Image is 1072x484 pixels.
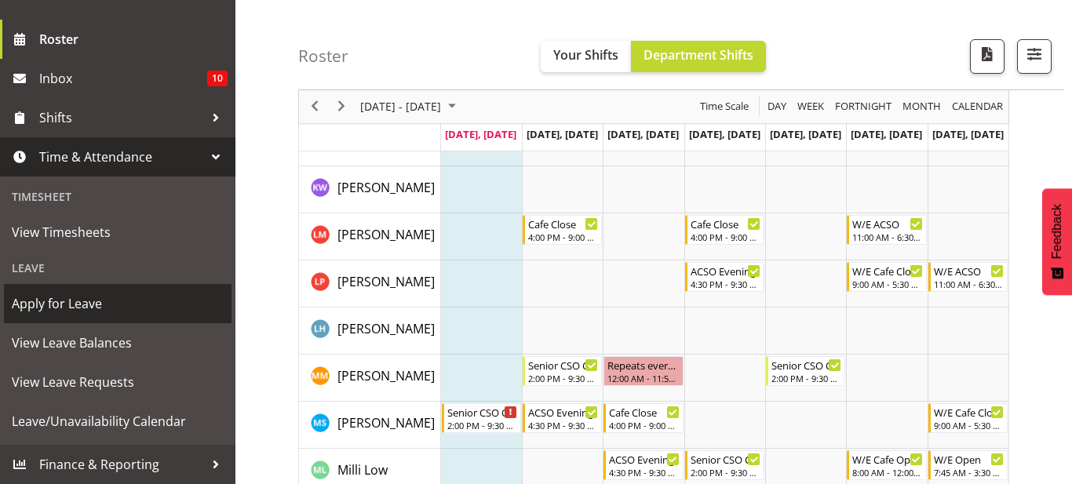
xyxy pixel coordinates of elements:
div: Milli Low"s event - W/E Cafe Open Begin From Saturday, August 30, 2025 at 8:00:00 AM GMT+12:00 En... [847,450,926,480]
div: ACSO Evening [691,263,760,278]
div: 4:00 PM - 9:00 PM [528,231,598,243]
div: next period [328,90,355,123]
button: Feedback - Show survey [1042,188,1072,295]
button: Fortnight [833,97,895,117]
td: Luca Pudda resource [299,260,441,308]
span: calendar [950,97,1005,117]
a: [PERSON_NAME] [337,319,435,338]
div: Maddison Mason-Pine"s event - Repeats every wednesday - Maddison Mason-Pine Begin From Wednesday,... [603,356,683,386]
a: View Leave Balances [4,323,232,362]
a: [PERSON_NAME] [337,178,435,197]
button: Your Shifts [541,41,631,72]
span: View Timesheets [12,220,224,244]
span: Your Shifts [553,46,618,64]
div: Senior CSO Closing [528,357,598,373]
div: 8:00 AM - 12:00 PM [852,466,922,479]
div: Laura McDowall"s event - Cafe Close Begin From Tuesday, August 26, 2025 at 4:00:00 PM GMT+12:00 E... [523,215,602,245]
div: W/E ACSO [934,263,1004,278]
span: [DATE], [DATE] [445,127,516,141]
span: Department Shifts [644,46,753,64]
div: 11:00 AM - 6:30 PM [934,278,1004,290]
span: [DATE], [DATE] [851,127,922,141]
div: W/E Cafe Close [934,404,1004,420]
div: Cafe Close [528,216,598,231]
a: [PERSON_NAME] [337,225,435,244]
div: previous period [301,90,328,123]
span: [PERSON_NAME] [337,179,435,196]
span: Feedback [1050,204,1064,259]
div: Maddison Mason-Pine"s event - Senior CSO Closing Begin From Tuesday, August 26, 2025 at 2:00:00 P... [523,356,602,386]
div: W/E Open [934,451,1004,467]
button: Filter Shifts [1017,39,1052,74]
span: Milli Low [337,461,388,479]
div: August 25 - 31, 2025 [355,90,465,123]
span: Day [766,97,788,117]
div: Senior CSO Closing [447,404,517,420]
button: Time Scale [698,97,752,117]
button: Next [331,97,352,117]
div: Leave [4,252,232,284]
div: Milli Low"s event - ACSO Evening Begin From Wednesday, August 27, 2025 at 4:30:00 PM GMT+12:00 En... [603,450,683,480]
span: [PERSON_NAME] [337,414,435,431]
button: Timeline Day [765,97,789,117]
div: Luca Pudda"s event - W/E Cafe Close Begin From Saturday, August 30, 2025 at 9:00:00 AM GMT+12:00 ... [847,262,926,292]
div: Milli Low"s event - Senior CSO Closing Begin From Thursday, August 28, 2025 at 2:00:00 PM GMT+12:... [685,450,764,480]
div: 12:00 AM - 11:59 PM [607,372,679,384]
div: Maddison Schultz"s event - Cafe Close Begin From Wednesday, August 27, 2025 at 4:00:00 PM GMT+12:... [603,403,683,433]
span: Leave/Unavailability Calendar [12,409,224,433]
div: Maddison Schultz"s event - W/E Cafe Close Begin From Sunday, August 31, 2025 at 9:00:00 AM GMT+12... [928,403,1008,433]
td: Maddison Schultz resource [299,402,441,449]
div: 4:00 PM - 9:00 PM [691,231,760,243]
span: [DATE] - [DATE] [359,97,443,117]
div: Cafe Close [609,404,679,420]
div: Milli Low"s event - W/E Open Begin From Sunday, August 31, 2025 at 7:45:00 AM GMT+12:00 Ends At S... [928,450,1008,480]
div: 4:30 PM - 9:30 PM [609,466,679,479]
div: 9:00 AM - 5:30 PM [852,278,922,290]
span: Time & Attendance [39,145,204,169]
span: [DATE], [DATE] [527,127,598,141]
div: Laura McDowall"s event - Cafe Close Begin From Thursday, August 28, 2025 at 4:00:00 PM GMT+12:00 ... [685,215,764,245]
span: View Leave Requests [12,370,224,394]
div: Timesheet [4,180,232,213]
div: 7:45 AM - 3:30 PM [934,466,1004,479]
span: [PERSON_NAME] [337,273,435,290]
div: Senior CSO Closing [691,451,760,467]
button: Timeline Month [900,97,944,117]
span: View Leave Balances [12,331,224,355]
div: 11:00 AM - 6:30 PM [852,231,922,243]
td: Kirsteen Wilson resource [299,166,441,213]
span: [DATE], [DATE] [770,127,841,141]
div: Maddison Schultz"s event - Senior CSO Closing Begin From Monday, August 25, 2025 at 2:00:00 PM GM... [442,403,521,433]
div: Repeats every [DATE] - [PERSON_NAME] [607,357,679,373]
span: Inbox [39,67,207,90]
span: Roster [39,27,228,51]
div: 4:30 PM - 9:30 PM [691,278,760,290]
td: Laura McDowall resource [299,213,441,260]
div: 2:00 PM - 9:30 PM [691,466,760,479]
div: W/E ACSO [852,216,922,231]
div: Luca Pudda"s event - ACSO Evening Begin From Thursday, August 28, 2025 at 4:30:00 PM GMT+12:00 En... [685,262,764,292]
a: View Timesheets [4,213,232,252]
span: Apply for Leave [12,292,224,315]
a: [PERSON_NAME] [337,366,435,385]
a: [PERSON_NAME] [337,272,435,291]
button: Download a PDF of the roster according to the set date range. [970,39,1005,74]
h4: Roster [298,47,348,65]
span: [PERSON_NAME] [337,226,435,243]
button: Timeline Week [795,97,827,117]
span: [DATE], [DATE] [689,127,760,141]
span: 10 [207,71,228,86]
div: Maddison Schultz"s event - ACSO Evening Begin From Tuesday, August 26, 2025 at 4:30:00 PM GMT+12:... [523,403,602,433]
td: Maddison Mason-Pine resource [299,355,441,402]
div: 4:30 PM - 9:30 PM [528,419,598,431]
div: Maddison Mason-Pine"s event - Senior CSO Closing Begin From Friday, August 29, 2025 at 2:00:00 PM... [766,356,845,386]
div: 2:00 PM - 9:30 PM [447,419,517,431]
span: Month [901,97,943,117]
div: W/E Cafe Open [852,451,922,467]
div: Laura McDowall"s event - W/E ACSO Begin From Saturday, August 30, 2025 at 11:00:00 AM GMT+12:00 E... [847,215,926,245]
span: [PERSON_NAME] [337,320,435,337]
div: 9:00 AM - 5:30 PM [934,419,1004,431]
div: 4:00 PM - 9:00 PM [609,419,679,431]
div: W/E Cafe Close [852,263,922,278]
